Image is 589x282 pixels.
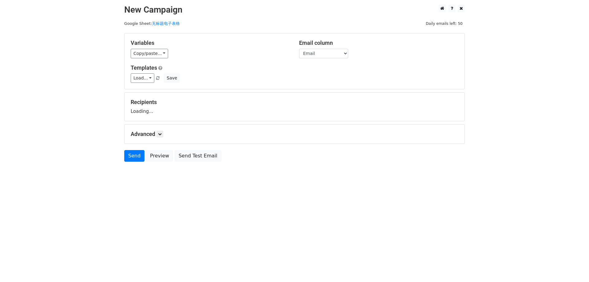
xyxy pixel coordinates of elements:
button: Save [164,73,180,83]
a: Copy/paste... [131,49,168,58]
a: 无标题电子表格 [152,21,180,26]
a: Daily emails left: 50 [424,21,465,26]
a: Preview [146,150,173,162]
div: Loading... [131,99,458,115]
h5: Email column [299,40,458,46]
h5: Variables [131,40,290,46]
a: Send Test Email [175,150,221,162]
h5: Advanced [131,131,458,137]
h5: Recipients [131,99,458,106]
a: Templates [131,64,157,71]
a: Send [124,150,144,162]
a: Load... [131,73,154,83]
span: Daily emails left: 50 [424,20,465,27]
small: Google Sheet: [124,21,180,26]
h2: New Campaign [124,5,465,15]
